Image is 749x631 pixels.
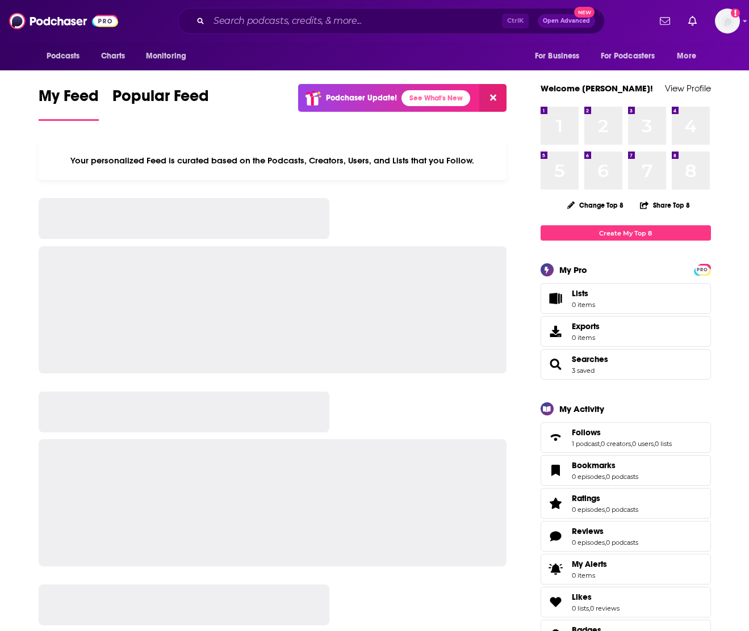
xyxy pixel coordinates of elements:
a: Follows [545,430,567,445]
span: Follows [572,427,601,438]
span: Likes [541,587,711,617]
span: For Business [535,48,580,64]
a: Lists [541,283,711,314]
a: My Feed [39,86,99,121]
a: Exports [541,316,711,347]
span: Follows [541,422,711,453]
span: , [600,440,601,448]
span: Reviews [541,521,711,552]
a: Create My Top 8 [541,225,711,241]
span: Exports [545,323,567,339]
a: Likes [545,594,567,610]
span: Lists [572,288,595,298]
span: Podcasts [47,48,80,64]
div: Your personalized Feed is curated based on the Podcasts, Creators, Users, and Lists that you Follow. [39,141,507,180]
span: New [574,7,595,18]
a: View Profile [665,83,711,94]
span: Popular Feed [112,86,209,112]
a: Follows [572,427,672,438]
button: Share Top 8 [639,194,691,216]
svg: Add a profile image [731,9,740,18]
span: Lists [545,291,567,306]
a: 0 podcasts [606,506,638,514]
span: Bookmarks [541,455,711,486]
span: My Alerts [545,561,567,577]
span: Open Advanced [543,18,590,24]
a: Charts [94,45,132,67]
img: User Profile [715,9,740,33]
span: Reviews [572,526,604,536]
a: PRO [696,265,709,274]
span: , [589,604,590,612]
a: Welcome [PERSON_NAME]! [541,83,653,94]
span: My Alerts [572,559,607,569]
span: Ratings [541,488,711,519]
span: Charts [101,48,125,64]
a: My Alerts [541,554,711,584]
span: 0 items [572,301,595,309]
a: 0 creators [601,440,631,448]
a: Bookmarks [572,460,638,470]
div: My Pro [559,264,587,275]
span: Logged in as evankrask [715,9,740,33]
a: Likes [572,592,620,602]
span: Exports [572,321,600,331]
button: Change Top 8 [560,198,631,212]
a: 0 reviews [590,604,620,612]
button: open menu [593,45,672,67]
span: Monitoring [146,48,186,64]
a: 0 lists [572,604,589,612]
button: open menu [669,45,710,67]
a: 0 episodes [572,506,605,514]
span: Likes [572,592,592,602]
a: 0 episodes [572,473,605,481]
a: 1 podcast [572,440,600,448]
span: For Podcasters [601,48,655,64]
span: Ctrl K [502,14,529,28]
span: , [605,506,606,514]
span: 0 items [572,334,600,342]
a: 0 episodes [572,539,605,546]
a: 3 saved [572,367,595,375]
a: Show notifications dropdown [684,11,701,31]
a: Bookmarks [545,462,567,478]
a: Searches [545,356,567,372]
a: See What's New [401,90,470,106]
a: Reviews [545,528,567,544]
button: Show profile menu [715,9,740,33]
span: Bookmarks [572,460,616,470]
span: , [654,440,655,448]
span: , [605,473,606,481]
a: Show notifications dropdown [655,11,675,31]
span: , [631,440,632,448]
a: Popular Feed [112,86,209,121]
input: Search podcasts, credits, & more... [209,12,502,30]
a: 0 podcasts [606,473,638,481]
div: Search podcasts, credits, & more... [178,8,605,34]
span: Lists [572,288,588,298]
button: open menu [138,45,201,67]
span: , [605,539,606,546]
span: More [677,48,696,64]
span: 0 items [572,571,607,579]
img: Podchaser - Follow, Share and Rate Podcasts [9,10,118,32]
button: open menu [39,45,95,67]
button: open menu [527,45,594,67]
span: Searches [541,349,711,380]
span: Ratings [572,493,600,503]
span: My Feed [39,86,99,112]
span: PRO [696,266,709,274]
div: My Activity [559,403,604,414]
a: 0 podcasts [606,539,638,546]
a: Ratings [572,493,638,503]
a: 0 lists [655,440,672,448]
a: Ratings [545,495,567,511]
a: Searches [572,354,608,364]
a: Reviews [572,526,638,536]
p: Podchaser Update! [326,93,397,103]
button: Open AdvancedNew [538,14,595,28]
